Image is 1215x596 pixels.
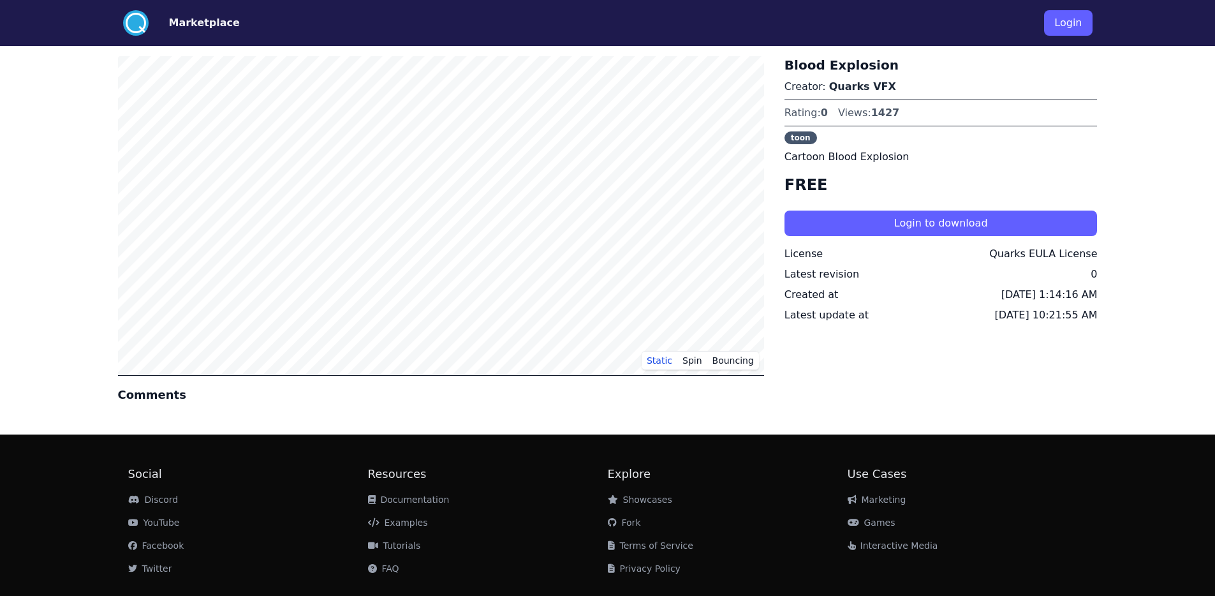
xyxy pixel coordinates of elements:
h3: Blood Explosion [784,56,1098,74]
div: Created at [784,287,838,302]
button: Bouncing [707,351,759,370]
h2: Use Cases [848,465,1087,483]
a: FAQ [368,563,399,574]
a: Facebook [128,540,184,551]
div: 0 [1091,267,1097,282]
a: Documentation [368,495,450,505]
h4: Comments [118,386,764,404]
a: Interactive Media [848,540,938,551]
div: [DATE] 10:21:55 AM [995,308,1098,323]
a: Showcases [608,495,672,505]
button: Marketplace [169,15,240,31]
span: 0 [821,107,828,119]
div: Views: [838,105,899,121]
a: Fork [608,518,641,528]
a: Examples [368,518,428,528]
h2: Resources [368,465,608,483]
span: toon [784,131,817,144]
a: Terms of Service [608,540,693,551]
a: Marketing [848,495,906,505]
h2: Explore [608,465,848,483]
a: YouTube [128,518,180,528]
a: Login [1044,5,1092,41]
div: [DATE] 1:14:16 AM [1001,287,1098,302]
button: Login to download [784,211,1098,236]
button: Static [642,351,677,370]
a: Tutorials [368,540,421,551]
button: Login [1044,10,1092,36]
h2: Social [128,465,368,483]
div: Quarks EULA License [989,246,1097,262]
div: Latest revision [784,267,859,282]
a: Login to download [784,217,1098,229]
p: Cartoon Blood Explosion [784,149,1098,165]
a: Games [848,518,895,528]
p: Creator: [784,79,1098,94]
a: Quarks VFX [829,80,896,93]
div: Rating: [784,105,828,121]
h4: FREE [784,175,1098,195]
a: Marketplace [149,15,240,31]
a: Discord [128,495,179,505]
span: 1427 [871,107,900,119]
div: License [784,246,823,262]
div: Latest update at [784,308,869,323]
a: Privacy Policy [608,563,681,574]
button: Spin [677,351,707,370]
a: Twitter [128,563,172,574]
